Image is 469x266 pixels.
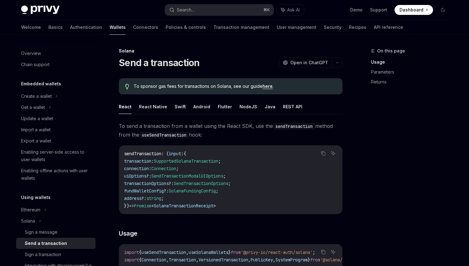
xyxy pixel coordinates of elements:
span: SystemProgram [275,257,308,263]
span: ?: [164,188,169,194]
code: useSendTransaction [139,132,189,138]
a: Send a transaction [16,238,96,249]
div: Search... [177,6,194,14]
a: Policies & controls [166,20,206,35]
span: , [186,250,189,255]
h5: Using wallets [21,194,51,201]
span: } [308,257,310,263]
div: Create a wallet [21,92,52,100]
a: Connectors [133,20,158,35]
span: ?: [141,196,146,201]
span: from [310,257,320,263]
span: string [146,196,161,201]
span: To send a transaction from a wallet using the React SDK, use the method from the hook: [119,122,342,139]
span: Connection [151,166,176,171]
span: connection [124,166,149,171]
span: => [129,203,134,209]
span: , [248,257,251,263]
span: ?: [146,173,151,179]
span: fundWalletConfig [124,188,164,194]
a: Support [370,7,387,13]
span: ; [216,188,218,194]
a: Enabling offline actions with user wallets [16,165,96,184]
button: Ask AI [277,4,304,16]
div: Import a wallet [21,126,51,133]
a: Usage [371,57,453,67]
span: ; [313,250,315,255]
img: dark logo [21,6,60,14]
span: useSolanaWallets [189,250,228,255]
a: Transaction management [213,20,269,35]
a: Parameters [371,67,453,77]
a: Chain support [16,59,96,70]
span: import [124,250,139,255]
span: : [149,166,151,171]
span: useSendTransaction [141,250,186,255]
a: Import a wallet [16,124,96,135]
div: Export a wallet [21,137,51,145]
a: Authentication [70,20,102,35]
span: ; [176,166,179,171]
span: ; [161,196,164,201]
span: ; [218,158,221,164]
div: Chain support [21,61,50,68]
span: ; [228,181,231,186]
div: Sign a transaction [25,251,61,258]
div: Overview [21,50,41,57]
svg: Tip [125,84,129,89]
span: < [151,203,154,209]
a: Sign a message [16,227,96,238]
a: Security [324,20,342,35]
a: Update a wallet [16,113,96,124]
span: input [169,151,181,156]
div: Sign a message [25,228,57,236]
a: API reference [374,20,403,35]
code: sendTransaction [273,123,315,130]
div: Enabling server-side access to user wallets [21,148,92,163]
span: transactionOptions [124,181,169,186]
span: : ( [161,151,169,156]
span: On this page [377,47,405,55]
span: SolanaTransactionReceipt [154,203,213,209]
span: '@solana/web3.js' [320,257,362,263]
div: Update a wallet [21,115,53,122]
span: sendTransaction [124,151,161,156]
a: Export a wallet [16,135,96,147]
span: uiOptions [124,173,146,179]
button: Ask AI [329,248,337,256]
div: Solana [119,48,342,54]
a: Overview [16,48,96,59]
button: Swift [175,99,186,114]
span: Promise [134,203,151,209]
a: User management [277,20,316,35]
span: Connection [141,257,166,263]
span: VersionedTransaction [199,257,248,263]
button: React Native [139,99,167,114]
span: ⌘ K [263,7,270,12]
button: NodeJS [239,99,257,114]
span: SendTransactionOptions [174,181,228,186]
span: Usage [119,229,137,238]
button: Copy the contents from the code block [319,248,327,256]
a: Wallets [109,20,126,35]
button: Java [265,99,275,114]
a: Dashboard [395,5,433,15]
button: REST API [283,99,302,114]
span: { [139,250,141,255]
span: ; [223,173,226,179]
button: Search...⌘K [165,4,274,16]
span: '@privy-io/react-auth/solana' [241,250,313,255]
div: Send a transaction [25,240,67,247]
span: SupportedSolanaTransaction [154,158,218,164]
a: here [262,83,273,89]
h1: Send a transaction [119,57,200,68]
span: : [181,151,184,156]
span: To sponsor gas fees for transactions on Solana, see our guide . [134,83,336,89]
button: Android [193,99,210,114]
button: Toggle dark mode [438,5,448,15]
span: Dashboard [400,7,423,13]
span: , [166,257,169,263]
span: Ask AI [287,7,300,13]
span: Open in ChatGPT [290,60,328,66]
button: Ask AI [329,149,337,157]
